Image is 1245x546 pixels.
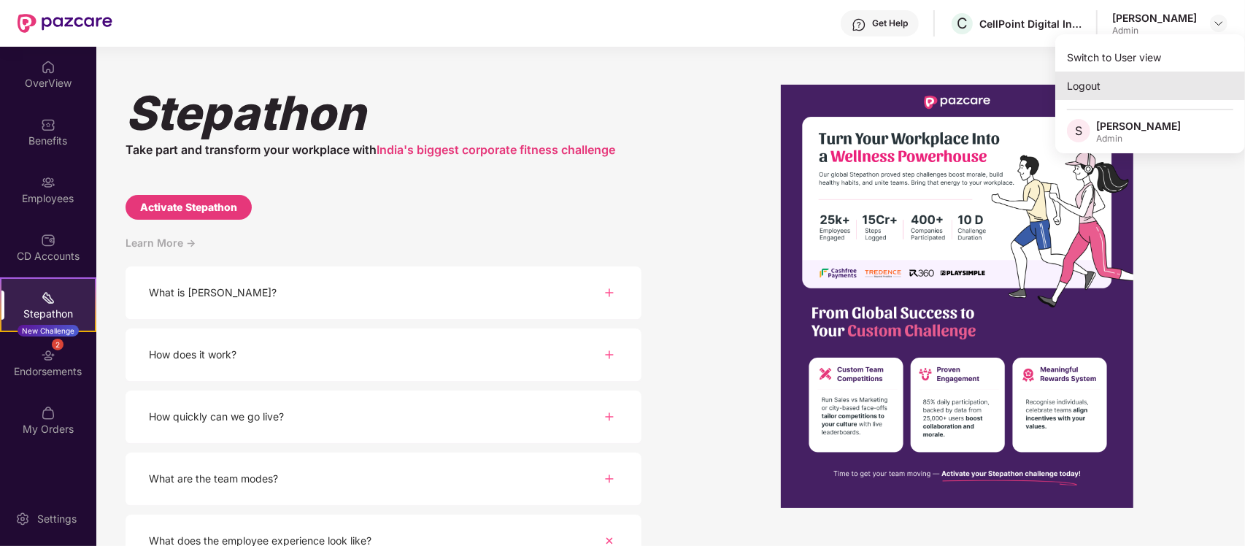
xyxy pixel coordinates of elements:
img: svg+xml;base64,PHN2ZyBpZD0iQ0RfQWNjb3VudHMiIGRhdGEtbmFtZT0iQ0QgQWNjb3VudHMiIHhtbG5zPSJodHRwOi8vd3... [41,233,55,247]
img: svg+xml;base64,PHN2ZyBpZD0iU2V0dGluZy0yMHgyMCIgeG1sbnM9Imh0dHA6Ly93d3cudzMub3JnLzIwMDAvc3ZnIiB3aW... [15,512,30,526]
span: S [1075,122,1082,139]
div: Activate Stepathon [140,199,237,215]
div: Admin [1096,133,1181,145]
div: Logout [1055,72,1245,100]
img: svg+xml;base64,PHN2ZyBpZD0iRW5kb3JzZW1lbnRzIiB4bWxucz0iaHR0cDovL3d3dy53My5vcmcvMjAwMC9zdmciIHdpZH... [41,348,55,363]
img: svg+xml;base64,PHN2ZyBpZD0iRHJvcGRvd24tMzJ4MzIiIHhtbG5zPSJodHRwOi8vd3d3LnczLm9yZy8yMDAwL3N2ZyIgd2... [1213,18,1225,29]
img: svg+xml;base64,PHN2ZyBpZD0iQmVuZWZpdHMiIHhtbG5zPSJodHRwOi8vd3d3LnczLm9yZy8yMDAwL3N2ZyIgd2lkdGg9Ij... [41,118,55,132]
img: svg+xml;base64,PHN2ZyBpZD0iUGx1cy0zMngzMiIgeG1sbnM9Imh0dHA6Ly93d3cudzMub3JnLzIwMDAvc3ZnIiB3aWR0aD... [601,408,618,426]
img: svg+xml;base64,PHN2ZyBpZD0iSGVscC0zMngzMiIgeG1sbnM9Imh0dHA6Ly93d3cudzMub3JnLzIwMDAvc3ZnIiB3aWR0aD... [852,18,866,32]
div: New Challenge [18,325,79,337]
img: svg+xml;base64,PHN2ZyB4bWxucz0iaHR0cDovL3d3dy53My5vcmcvMjAwMC9zdmciIHdpZHRoPSIyMSIgaGVpZ2h0PSIyMC... [41,291,55,305]
div: [PERSON_NAME] [1096,119,1181,133]
div: 2 [52,339,63,350]
div: [PERSON_NAME] [1112,11,1197,25]
div: Take part and transform your workplace with [126,141,641,158]
div: CellPoint Digital India LLP [979,17,1082,31]
div: Switch to User view [1055,43,1245,72]
div: What are the team modes? [149,471,278,487]
img: svg+xml;base64,PHN2ZyBpZD0iSG9tZSIgeG1sbnM9Imh0dHA6Ly93d3cudzMub3JnLzIwMDAvc3ZnIiB3aWR0aD0iMjAiIG... [41,60,55,74]
div: How quickly can we go live? [149,409,284,425]
div: How does it work? [149,347,236,363]
img: svg+xml;base64,PHN2ZyBpZD0iTXlfT3JkZXJzIiBkYXRhLW5hbWU9Ik15IE9yZGVycyIgeG1sbnM9Imh0dHA6Ly93d3cudz... [41,406,55,420]
span: C [957,15,968,32]
img: svg+xml;base64,PHN2ZyBpZD0iUGx1cy0zMngzMiIgeG1sbnM9Imh0dHA6Ly93d3cudzMub3JnLzIwMDAvc3ZnIiB3aWR0aD... [601,346,618,364]
div: Learn More -> [126,234,641,266]
div: Admin [1112,25,1197,36]
div: Stepathon [1,307,95,321]
img: svg+xml;base64,PHN2ZyBpZD0iRW1wbG95ZWVzIiB4bWxucz0iaHR0cDovL3d3dy53My5vcmcvMjAwMC9zdmciIHdpZHRoPS... [41,175,55,190]
img: svg+xml;base64,PHN2ZyBpZD0iUGx1cy0zMngzMiIgeG1sbnM9Imh0dHA6Ly93d3cudzMub3JnLzIwMDAvc3ZnIiB3aWR0aD... [601,470,618,488]
img: New Pazcare Logo [18,14,112,33]
div: Get Help [872,18,908,29]
span: India's biggest corporate fitness challenge [377,142,615,157]
div: Settings [33,512,81,526]
div: What is [PERSON_NAME]? [149,285,277,301]
div: Stepathon [126,85,641,141]
img: svg+xml;base64,PHN2ZyBpZD0iUGx1cy0zMngzMiIgeG1sbnM9Imh0dHA6Ly93d3cudzMub3JnLzIwMDAvc3ZnIiB3aWR0aD... [601,284,618,301]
